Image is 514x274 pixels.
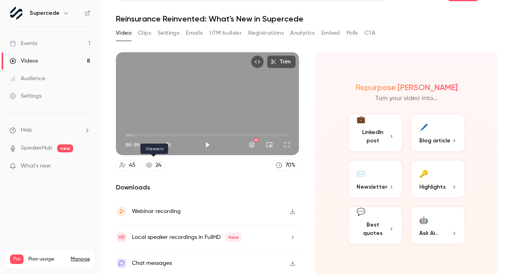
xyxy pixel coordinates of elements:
div: Chat messages [132,258,172,268]
button: 🖊️Blog article [410,113,466,153]
span: What's new [21,162,51,170]
div: 00:00 [126,141,158,148]
a: 70% [272,160,299,171]
button: Settings [244,137,260,153]
button: Polls [347,27,358,39]
button: 💼LinkedIn post [347,113,403,153]
span: Help [21,126,32,134]
button: 🤖Ask Ai... [410,205,466,245]
span: Pro [10,254,24,264]
div: Audience [10,75,45,83]
button: 🔑Highlights [410,159,466,199]
span: Best quotes [357,221,389,237]
div: 70 % [285,161,295,170]
div: Webinar recording [132,207,181,216]
span: 36:32 [144,141,158,148]
div: 24 [155,161,161,170]
a: 45 [116,160,139,171]
a: 24 [142,160,165,171]
span: Ask Ai... [419,229,438,237]
button: Full screen [279,137,295,153]
button: ✉️Newsletter [347,159,403,199]
a: SpeakerHub [21,144,52,152]
div: Events [10,39,37,47]
span: Blog article [419,136,450,145]
div: HD [254,138,259,142]
h1: Reinsurance Reinvented: What’s New in Supercede [116,14,498,24]
div: ✉️ [357,167,365,179]
button: 💬Best quotes [347,205,403,245]
div: Local speaker recordings in FullHD [132,233,242,242]
button: Registrations [248,27,284,39]
div: 🖊️ [419,121,428,133]
button: Video [116,27,131,39]
li: help-dropdown-opener [10,126,90,134]
span: 00:00 [126,141,139,148]
button: Embed video [251,55,264,68]
iframe: Noticeable Trigger [81,163,90,170]
button: Settings [157,27,179,39]
button: UTM builder [209,27,242,39]
div: 🔑 [419,167,428,179]
button: Turn on miniplayer [261,137,277,153]
div: 💼 [357,114,365,125]
p: Turn your video into... [375,94,438,103]
button: Emails [186,27,203,39]
div: 45 [129,161,135,170]
button: CTA [365,27,375,39]
h2: Repurpose [PERSON_NAME] [356,83,458,92]
button: Mute [159,137,175,153]
span: new [57,144,73,152]
span: / [140,141,143,148]
span: Plan usage [28,256,66,262]
a: Manage [71,256,90,262]
span: Highlights [419,183,446,191]
div: Videos [10,57,38,65]
button: Analytics [290,27,315,39]
button: Trim [267,55,296,68]
h2: Downloads [116,183,299,192]
span: Newsletter [357,183,387,191]
button: Clips [138,27,151,39]
div: Settings [10,92,42,100]
h6: Supercede [30,9,60,17]
div: 🤖 [419,213,428,226]
div: 💬 [357,207,365,217]
img: Supercede [10,7,23,20]
button: Embed [321,27,340,39]
button: Play [199,137,215,153]
span: New [225,233,242,242]
span: LinkedIn post [357,128,389,145]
